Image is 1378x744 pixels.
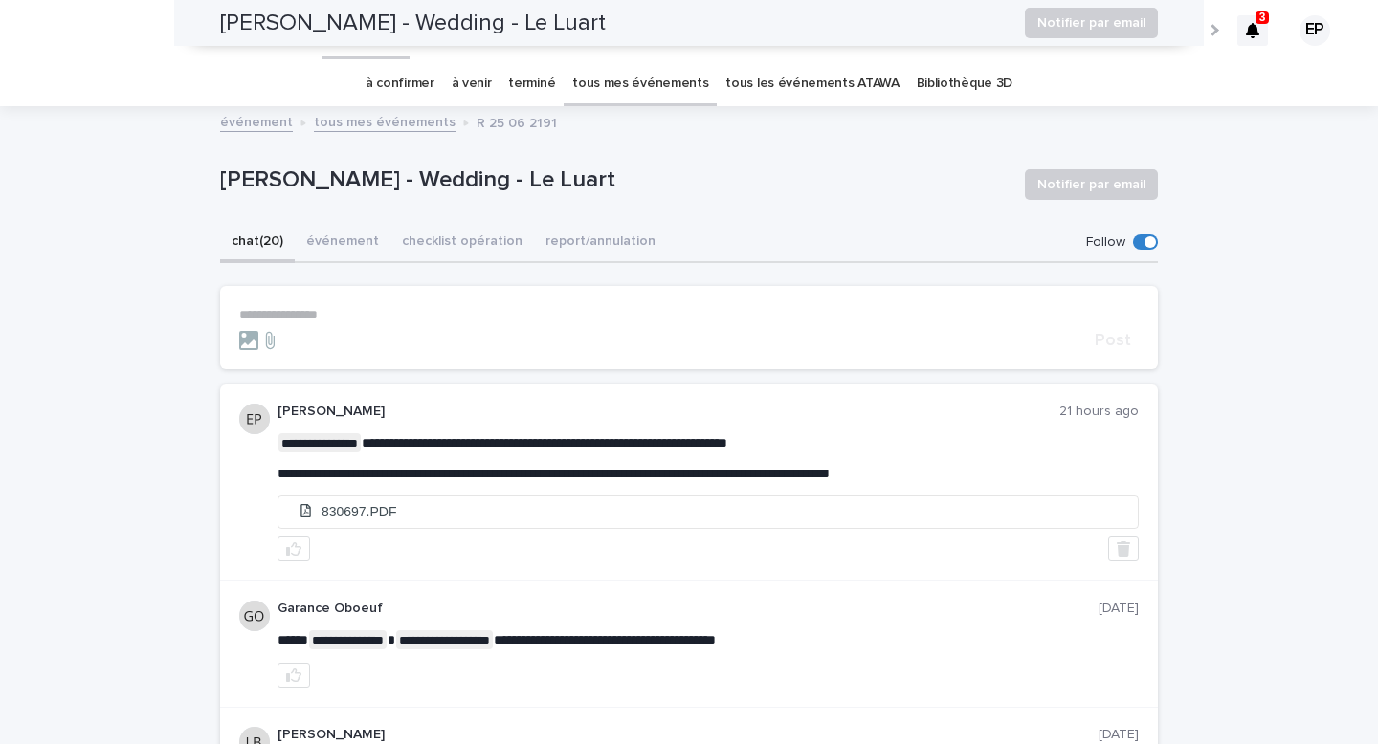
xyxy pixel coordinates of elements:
a: Bibliothèque 3D [917,61,1012,106]
p: R 25 06 2191 [477,111,557,132]
li: 830697.PDF [278,496,1138,528]
p: [DATE] [1099,727,1139,743]
img: Ls34BcGeRexTGTNfXpUC [38,11,224,50]
button: chat (20) [220,223,295,263]
p: [DATE] [1099,601,1139,617]
button: Post [1087,332,1139,349]
span: Post [1095,332,1131,349]
a: événement [220,110,293,132]
a: tous les événements ATAWA [725,61,899,106]
p: [PERSON_NAME] [278,404,1059,420]
a: 830697.PDF [278,496,1138,529]
a: terminé [508,61,555,106]
span: Notifier par email [1037,175,1145,194]
button: report/annulation [534,223,667,263]
button: like this post [278,536,310,561]
p: 3 [1259,11,1266,24]
button: like this post [278,663,310,688]
div: EP [1300,15,1330,46]
button: Delete post [1108,536,1139,561]
a: tous mes événements [572,61,708,106]
p: Garance Oboeuf [278,601,1099,617]
p: 21 hours ago [1059,404,1139,420]
p: [PERSON_NAME] [278,727,1099,743]
a: à confirmer [366,61,434,106]
button: événement [295,223,390,263]
div: 3 [1237,15,1268,46]
p: Follow [1086,234,1125,251]
button: checklist opération [390,223,534,263]
a: tous mes événements [314,110,456,132]
a: à venir [452,61,492,106]
button: Notifier par email [1025,169,1158,200]
p: [PERSON_NAME] - Wedding - Le Luart [220,166,1010,194]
